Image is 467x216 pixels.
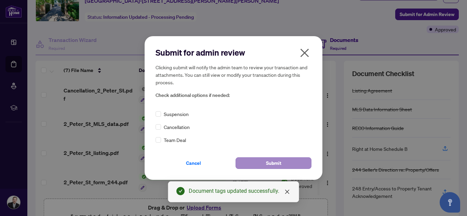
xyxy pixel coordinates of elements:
[236,157,311,169] button: Submit
[164,136,186,144] span: Team Deal
[189,187,291,195] div: Document tags updated successfully.
[284,189,290,195] span: close
[283,188,291,196] a: Close
[156,91,311,99] span: Check additional options if needed:
[176,187,185,195] span: check-circle
[266,158,281,169] span: Submit
[156,63,311,86] h5: Clicking submit will notify the admin team to review your transaction and attachments. You can st...
[186,158,201,169] span: Cancel
[299,47,310,58] span: close
[164,110,189,118] span: Suspension
[164,123,190,131] span: Cancellation
[156,47,311,58] h2: Submit for admin review
[440,192,460,213] button: Open asap
[156,157,231,169] button: Cancel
